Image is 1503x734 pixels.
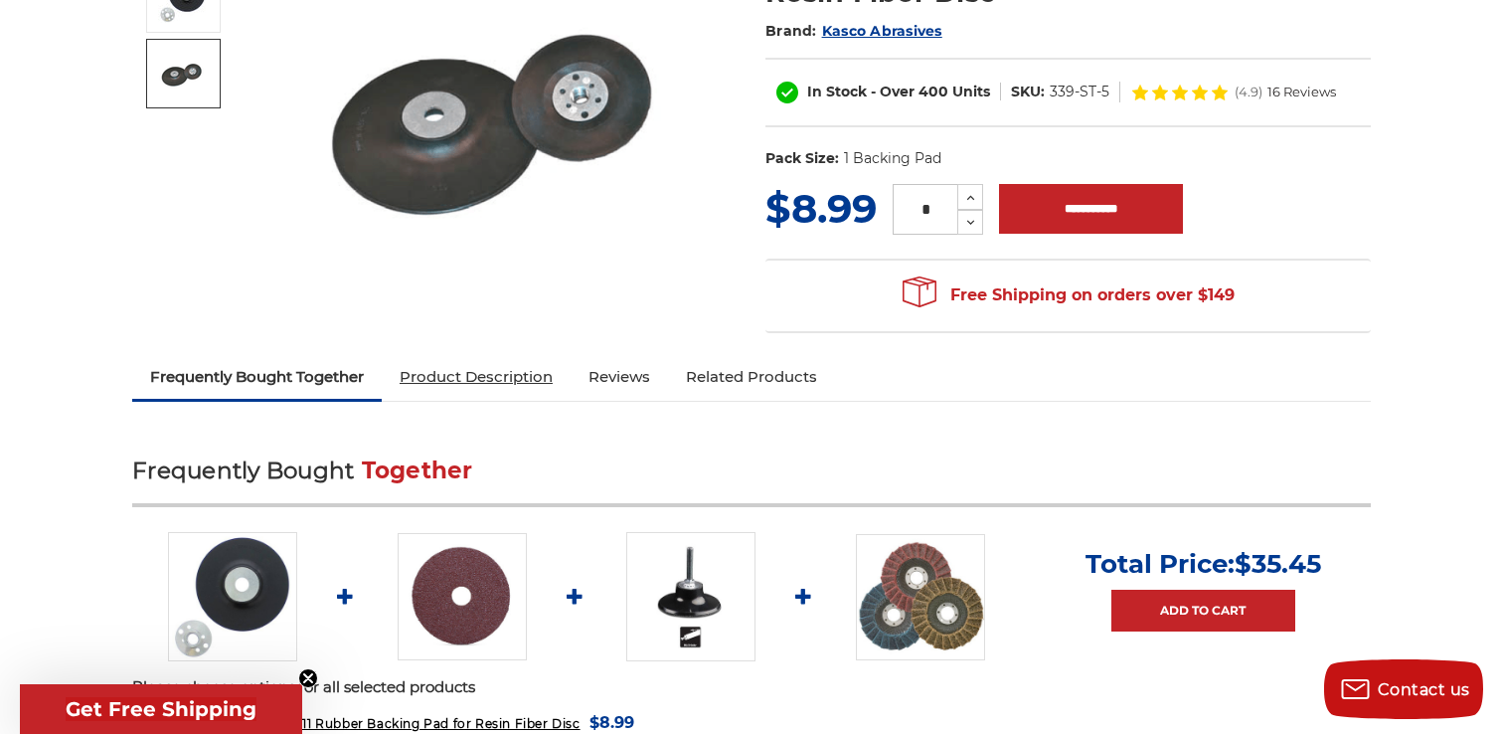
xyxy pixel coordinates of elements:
[765,148,839,169] dt: Pack Size:
[765,22,817,40] span: Brand:
[903,275,1235,315] span: Free Shipping on orders over $149
[1085,548,1321,580] p: Total Price:
[158,716,581,731] span: 4-1/2" x 5/8"-11 Rubber Backing Pad for Resin Fiber Disc
[1267,86,1336,98] span: 16 Reviews
[1235,86,1262,98] span: (4.9)
[571,355,668,399] a: Reviews
[362,457,473,484] span: Together
[20,684,302,734] div: Get Free ShippingClose teaser
[918,83,948,100] span: 400
[1378,680,1470,699] span: Contact us
[1111,590,1295,632] a: Add to Cart
[66,697,256,721] span: Get Free Shipping
[871,83,915,100] span: - Over
[1011,82,1045,102] dt: SKU:
[952,83,990,100] span: Units
[168,532,297,661] img: 4-1/2" Resin Fiber Disc Backing Pad Flexible Rubber
[158,49,208,98] img: 4.5 Inch Rubber Resin Fibre Disc Back Pad
[668,355,835,399] a: Related Products
[132,355,382,399] a: Frequently Bought Together
[822,22,942,40] a: Kasco Abrasives
[807,83,867,100] span: In Stock
[1235,548,1321,580] span: $35.45
[382,355,571,399] a: Product Description
[132,457,354,484] span: Frequently Bought
[765,184,877,233] span: $8.99
[844,148,941,169] dd: 1 Backing Pad
[1324,659,1483,719] button: Contact us
[1050,82,1109,102] dd: 339-ST-5
[132,676,1371,699] p: Please choose options for all selected products
[298,668,318,688] button: Close teaser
